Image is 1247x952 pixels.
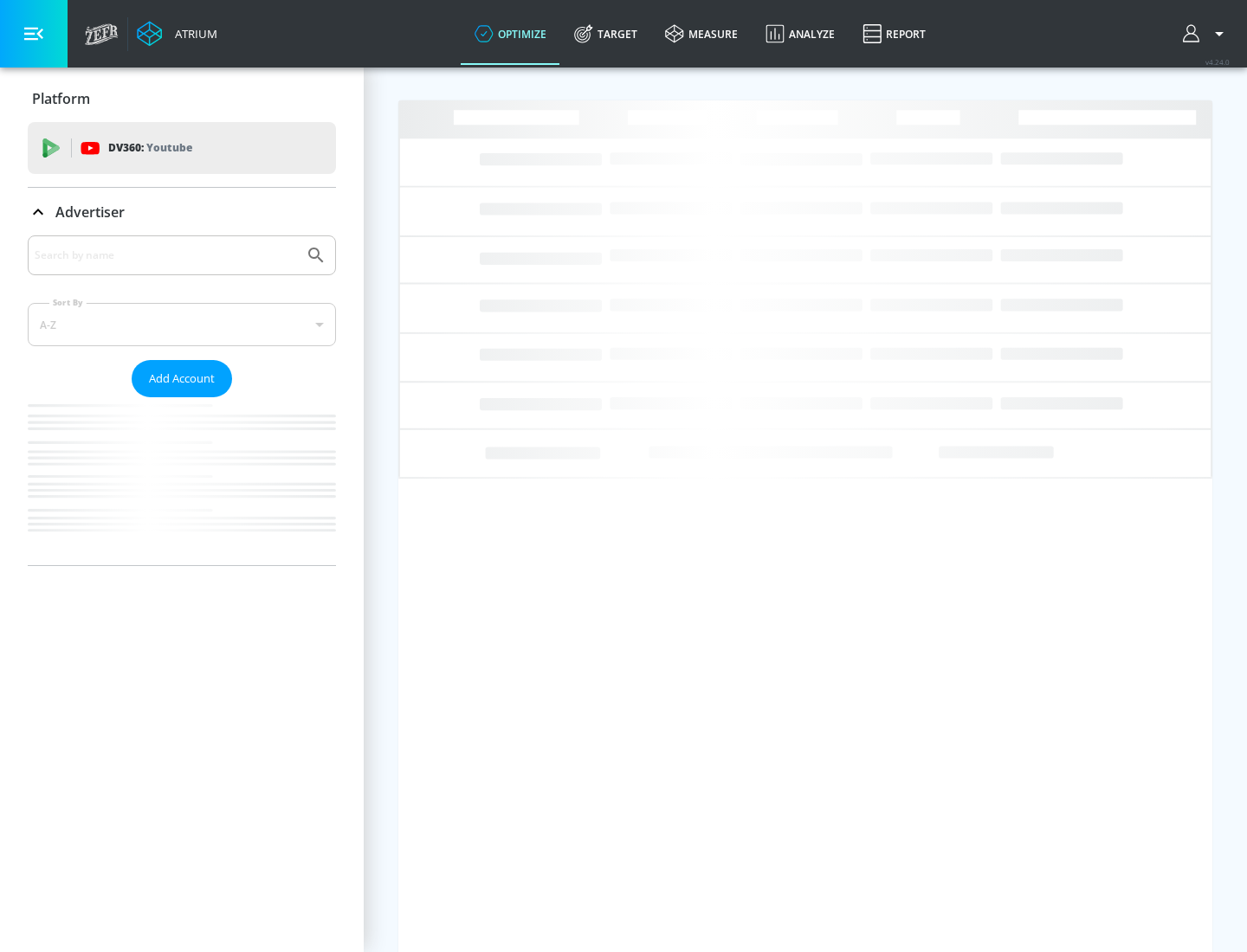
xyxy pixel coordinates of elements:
span: v 4.24.0 [1205,57,1230,67]
div: Advertiser [28,235,336,565]
div: DV360: Youtube [28,122,336,174]
span: Add Account [149,369,215,389]
button: Add Account [132,360,232,397]
a: Target [560,3,651,65]
div: Advertiser [28,188,336,236]
p: DV360: [108,138,192,158]
a: Report [849,3,940,65]
label: Sort By [49,297,87,308]
div: Atrium [168,26,217,42]
a: Atrium [137,21,217,47]
p: Advertiser [55,203,125,222]
div: Platform [28,74,336,123]
input: Search by name [35,244,297,267]
div: A-Z [28,303,336,346]
p: Youtube [146,138,192,157]
nav: list of Advertiser [28,397,336,565]
a: measure [651,3,752,65]
p: Platform [32,89,90,108]
a: Analyze [752,3,849,65]
a: optimize [461,3,560,65]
